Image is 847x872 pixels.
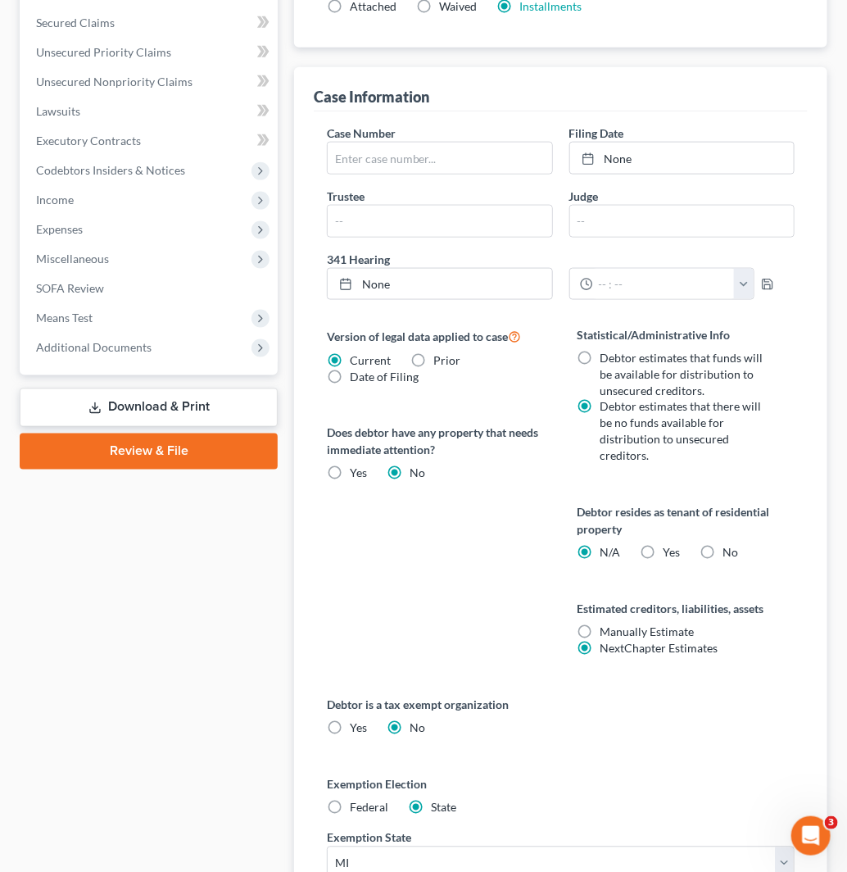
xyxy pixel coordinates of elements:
label: Statistical/Administrative Info [577,326,795,343]
span: Miscellaneous [36,252,109,266]
span: Debtor estimates that funds will be available for distribution to unsecured creditors. [600,351,763,397]
a: Lawsuits [23,97,278,126]
span: Codebtors Insiders & Notices [36,163,185,177]
a: Download & Print [20,388,278,427]
span: Current [350,353,391,367]
span: No [723,546,739,560]
a: Unsecured Priority Claims [23,38,278,67]
label: 341 Hearing [319,251,803,268]
span: No [410,466,425,480]
a: Executory Contracts [23,126,278,156]
input: -- [570,206,794,237]
a: SOFA Review [23,274,278,303]
span: Prior [433,353,460,367]
span: State [431,801,456,815]
span: Secured Claims [36,16,115,30]
label: Filing Date [569,125,624,142]
span: Unsecured Nonpriority Claims [36,75,192,89]
a: Unsecured Nonpriority Claims [23,67,278,97]
span: Income [36,193,74,207]
span: Executory Contracts [36,134,141,148]
span: Date of Filing [350,370,419,384]
div: Case Information [314,87,429,107]
span: Lawsuits [36,104,80,118]
span: Yes [350,721,367,735]
a: Review & File [20,434,278,470]
span: No [410,721,425,735]
label: Trustee [327,188,365,205]
span: Means Test [36,311,93,325]
iframe: Intercom live chat [791,816,831,856]
span: N/A [600,546,621,560]
a: Secured Claims [23,8,278,38]
span: Additional Documents [36,340,152,354]
a: None [570,143,794,174]
span: Unsecured Priority Claims [36,45,171,59]
a: None [328,269,551,300]
input: Enter case number... [328,143,551,174]
span: NextChapter Estimates [600,642,718,656]
label: Does debtor have any property that needs immediate attention? [327,425,544,459]
label: Judge [569,188,599,205]
span: Manually Estimate [600,625,695,639]
label: Estimated creditors, liabilities, assets [577,601,795,618]
span: Yes [664,546,681,560]
label: Exemption Election [327,776,795,793]
input: -- [328,206,551,237]
label: Exemption State [327,829,411,847]
span: Debtor estimates that there will be no funds available for distribution to unsecured creditors. [600,400,762,463]
span: Expenses [36,222,83,236]
label: Version of legal data applied to case [327,326,544,346]
span: 3 [825,816,838,829]
input: -- : -- [593,269,735,300]
span: SOFA Review [36,281,104,295]
span: Yes [350,466,367,480]
label: Case Number [327,125,396,142]
label: Debtor is a tax exempt organization [327,697,795,714]
label: Debtor resides as tenant of residential property [577,504,795,538]
span: Federal [350,801,388,815]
